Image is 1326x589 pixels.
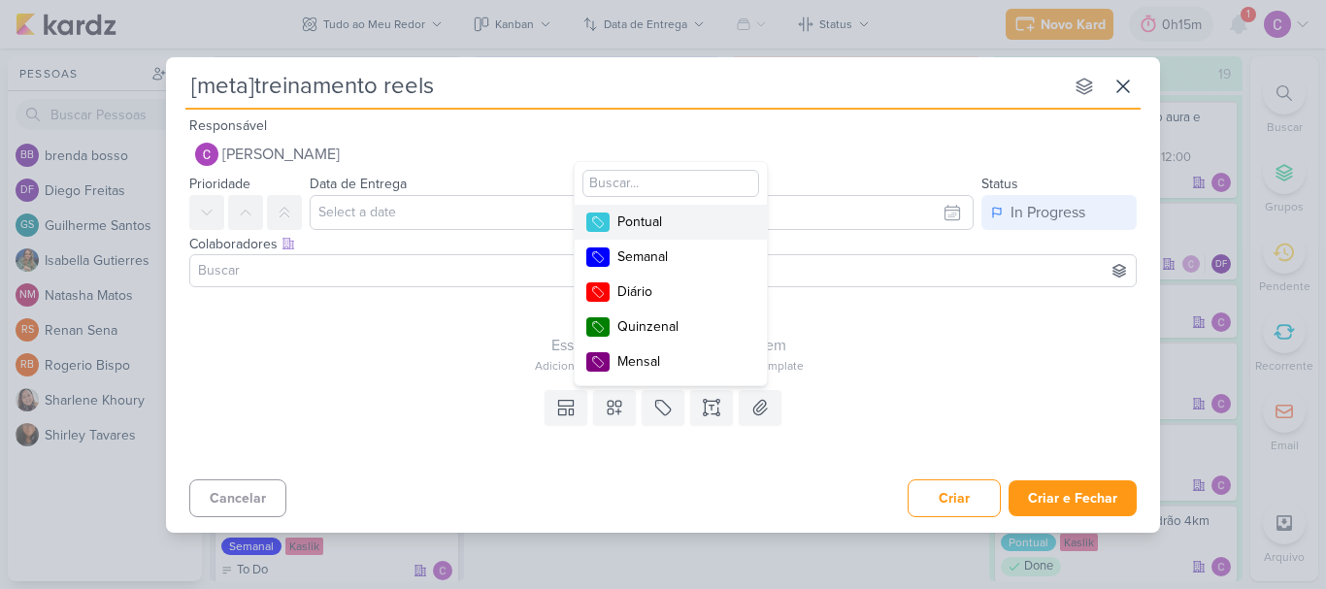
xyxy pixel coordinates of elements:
span: [PERSON_NAME] [222,143,340,166]
button: Criar [908,479,1001,517]
div: Quinzenal [617,316,744,337]
label: Responsável [189,117,267,134]
label: Status [981,176,1018,192]
button: Pontual [575,205,767,240]
input: Buscar... [582,170,759,197]
button: Cancelar [189,479,286,517]
button: Criar e Fechar [1009,480,1137,516]
div: Colaboradores [189,234,1137,254]
input: Kard Sem Título [185,69,1063,104]
img: Carlos Lima [195,143,218,166]
div: Diário [617,281,744,302]
input: Select a date [310,195,974,230]
button: Diário [575,275,767,310]
button: [PERSON_NAME] [189,137,1137,172]
button: Quinzenal [575,310,767,344]
label: Prioridade [189,176,250,192]
div: Semanal [617,246,744,267]
button: Semanal [575,240,767,275]
div: Adicione um item abaixo ou selecione um template [189,357,1148,375]
input: Buscar [194,259,1132,282]
div: Pontual [617,212,744,232]
label: Data de Entrega [310,176,407,192]
button: Mensal [575,344,767,379]
div: Esse kard não possui nenhum item [189,334,1148,357]
button: In Progress [981,195,1137,230]
div: Mensal [617,351,744,372]
div: In Progress [1011,201,1085,224]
